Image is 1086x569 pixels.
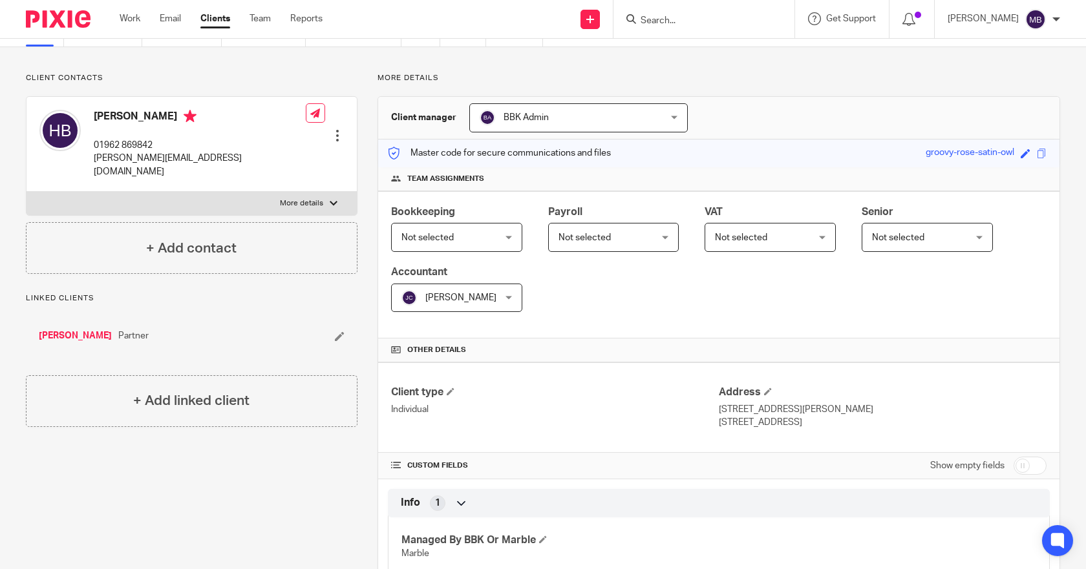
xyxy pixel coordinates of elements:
[250,12,271,25] a: Team
[719,416,1047,429] p: [STREET_ADDRESS]
[548,207,582,217] span: Payroll
[872,233,924,242] span: Not selected
[388,147,611,160] p: Master code for secure communications and files
[160,12,181,25] a: Email
[480,110,495,125] img: svg%3E
[94,110,306,126] h4: [PERSON_NAME]
[425,293,496,302] span: [PERSON_NAME]
[391,460,719,471] h4: CUSTOM FIELDS
[930,459,1005,472] label: Show empty fields
[391,386,719,399] h4: Client type
[391,207,455,217] span: Bookkeeping
[118,329,149,342] span: Partner
[948,12,1019,25] p: [PERSON_NAME]
[280,198,323,209] p: More details
[401,533,719,547] h4: Managed By BBK Or Marble
[504,113,549,122] span: BBK Admin
[407,174,484,184] span: Team assignments
[401,496,420,510] span: Info
[391,403,719,416] p: Individual
[391,111,456,124] h3: Client manager
[559,233,611,242] span: Not selected
[378,73,1060,83] p: More details
[26,73,357,83] p: Client contacts
[39,329,112,342] a: [PERSON_NAME]
[401,233,454,242] span: Not selected
[200,12,230,25] a: Clients
[94,139,306,152] p: 01962 869842
[146,238,237,258] h4: + Add contact
[133,391,250,411] h4: + Add linked client
[407,345,466,355] span: Other details
[26,293,357,304] p: Linked clients
[705,207,723,217] span: VAT
[826,14,876,23] span: Get Support
[184,110,197,123] i: Primary
[26,10,90,28] img: Pixie
[391,267,447,277] span: Accountant
[401,290,417,305] img: svg%3E
[1025,9,1046,30] img: svg%3E
[926,146,1014,161] div: groovy-rose-satin-owl
[639,16,756,27] input: Search
[719,386,1047,399] h4: Address
[290,12,323,25] a: Reports
[715,233,767,242] span: Not selected
[94,152,306,178] p: [PERSON_NAME][EMAIL_ADDRESS][DOMAIN_NAME]
[401,549,429,558] span: Marble
[719,403,1047,416] p: [STREET_ADDRESS][PERSON_NAME]
[120,12,140,25] a: Work
[435,497,440,510] span: 1
[862,207,893,217] span: Senior
[39,110,81,151] img: svg%3E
